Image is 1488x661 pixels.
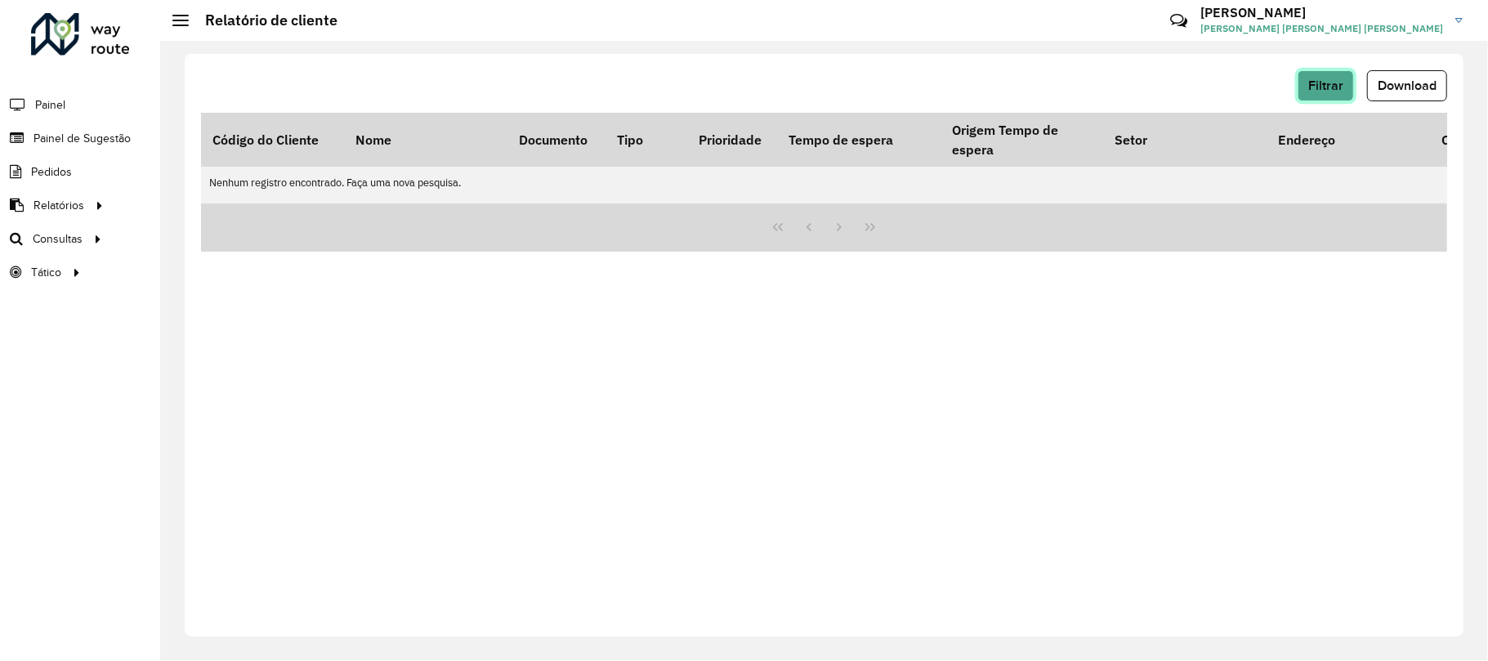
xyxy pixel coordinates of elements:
th: Código do Cliente [201,113,344,167]
th: Prioridade [687,113,777,167]
th: Setor [1104,113,1267,167]
span: [PERSON_NAME] [PERSON_NAME] [PERSON_NAME] [1200,21,1443,36]
span: Relatórios [34,197,84,214]
h3: [PERSON_NAME] [1200,5,1443,20]
span: Tático [31,264,61,281]
button: Download [1367,70,1447,101]
th: Tipo [605,113,687,167]
th: Nome [344,113,507,167]
th: Endereço [1267,113,1431,167]
span: Pedidos [31,163,72,181]
span: Painel [35,96,65,114]
th: Tempo de espera [777,113,941,167]
span: Painel de Sugestão [34,130,131,147]
a: Contato Rápido [1161,3,1196,38]
h2: Relatório de cliente [189,11,337,29]
button: Filtrar [1298,70,1354,101]
th: Origem Tempo de espera [941,113,1104,167]
span: Download [1378,78,1437,92]
span: Consultas [33,230,83,248]
span: Filtrar [1308,78,1343,92]
th: Documento [507,113,605,167]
